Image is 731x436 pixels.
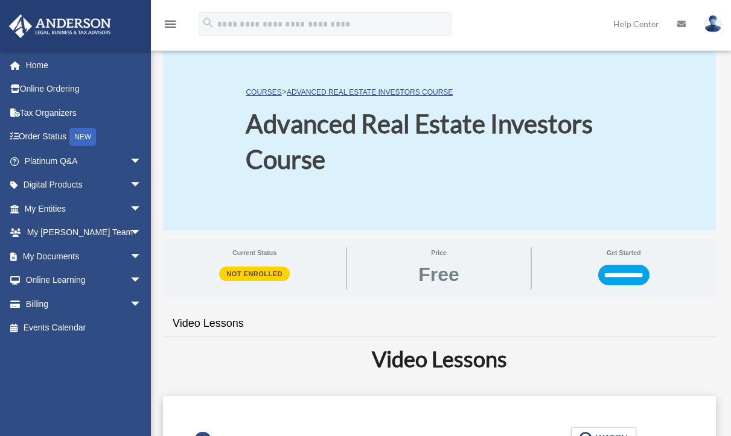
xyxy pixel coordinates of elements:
p: > [246,84,633,100]
a: Advanced Real Estate Investors Course [287,88,453,96]
a: Order StatusNEW [8,125,160,150]
span: Get Started [540,247,707,258]
a: Tax Organizers [8,101,160,125]
span: Not Enrolled [219,267,290,281]
span: Price [356,247,522,258]
a: Platinum Q&Aarrow_drop_down [8,149,160,173]
i: search [202,16,215,30]
div: NEW [69,128,96,146]
a: My [PERSON_NAME] Teamarrow_drop_down [8,221,160,245]
a: Online Ordering [8,77,160,101]
h2: Video Lessons [170,344,709,374]
span: Current Status [171,247,337,258]
span: arrow_drop_down [130,292,154,317]
span: arrow_drop_down [130,221,154,245]
a: Digital Productsarrow_drop_down [8,173,160,197]
span: arrow_drop_down [130,149,154,174]
i: menu [163,17,177,31]
a: Online Learningarrow_drop_down [8,268,160,292]
img: Anderson Advisors Platinum Portal [5,14,115,38]
a: menu [163,21,177,31]
span: arrow_drop_down [130,244,154,269]
span: Free [418,265,459,284]
a: Video Lessons [163,306,254,341]
a: Home [8,53,160,77]
span: arrow_drop_down [130,173,154,198]
a: My Documentsarrow_drop_down [8,244,160,268]
a: Events Calendar [8,316,160,340]
span: arrow_drop_down [130,268,154,293]
a: Billingarrow_drop_down [8,292,160,316]
span: arrow_drop_down [130,197,154,221]
a: My Entitiesarrow_drop_down [8,197,160,221]
img: User Pic [704,15,722,33]
a: COURSES [246,88,281,96]
h1: Advanced Real Estate Investors Course [246,106,633,177]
